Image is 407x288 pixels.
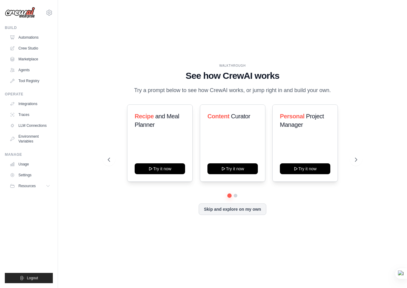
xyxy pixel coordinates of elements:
[280,163,330,174] button: Try it now
[7,121,53,130] a: LLM Connections
[135,113,154,120] span: Recipe
[131,86,334,95] p: Try a prompt below to see how CrewAI works, or jump right in and build your own.
[207,163,258,174] button: Try it now
[5,7,35,18] img: Logo
[7,170,53,180] a: Settings
[5,25,53,30] div: Build
[7,76,53,86] a: Tool Registry
[7,110,53,120] a: Traces
[108,70,357,81] h1: See how CrewAI works
[7,99,53,109] a: Integrations
[135,163,185,174] button: Try it now
[231,113,250,120] span: Curator
[7,132,53,146] a: Environment Variables
[280,113,304,120] span: Personal
[7,43,53,53] a: Crew Studio
[199,203,266,215] button: Skip and explore on my own
[7,181,53,191] button: Resources
[5,92,53,97] div: Operate
[7,54,53,64] a: Marketplace
[135,113,179,128] span: and Meal Planner
[18,184,36,188] span: Resources
[207,113,229,120] span: Content
[108,63,357,68] div: WALKTHROUGH
[5,152,53,157] div: Manage
[7,159,53,169] a: Usage
[5,273,53,283] button: Logout
[7,33,53,42] a: Automations
[27,276,38,280] span: Logout
[7,65,53,75] a: Agents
